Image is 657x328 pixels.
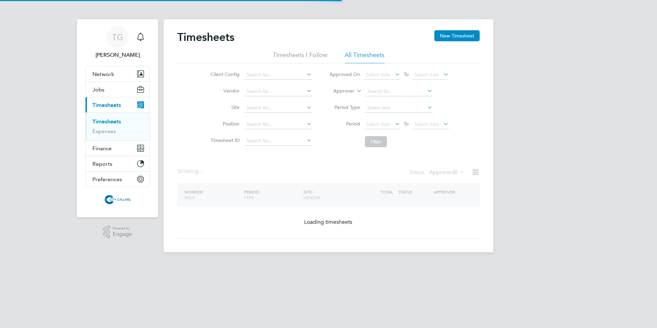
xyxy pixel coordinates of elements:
div: Showing [177,168,204,175]
button: Reports [86,156,149,171]
span: Select date [414,121,439,127]
input: Select one [365,103,433,113]
button: Timesheets [86,97,149,112]
span: Select date [366,72,391,78]
span: Select date [366,121,391,127]
a: Powered byEngage [103,226,132,239]
button: New Timesheet [434,30,480,41]
span: Preferences [92,176,122,183]
input: Search for... [244,120,312,129]
button: Preferences [86,172,149,187]
input: Search for... [244,103,312,113]
span: Jobs [92,86,104,93]
h2: Timesheets [177,30,234,44]
span: Finance [92,145,112,152]
nav: Main navigation [77,19,158,217]
label: Site [209,104,240,110]
span: To [402,119,411,128]
label: Period [329,121,360,127]
label: Approved On [329,71,360,77]
input: Search for... [244,136,312,146]
input: Search for... [244,70,312,80]
button: Filter [365,136,387,147]
span: Select date [414,72,439,78]
a: TG[PERSON_NAME] [85,26,150,59]
button: Network [86,66,149,81]
span: Network [92,71,114,77]
button: Finance [86,141,149,156]
label: Vendor [209,88,240,94]
a: Expenses [92,128,116,134]
label: Approved [429,169,465,176]
label: Position [209,121,240,127]
a: Go to home page [85,194,150,205]
span: TG [112,33,123,42]
span: Powered by [113,226,132,231]
span: To [402,70,411,79]
a: Timesheets [92,118,121,125]
label: Timesheet ID [209,137,240,143]
input: Search for... [365,87,433,96]
span: Toby Gibbs [85,51,150,59]
label: Period Type [329,104,360,110]
input: Search for... [244,87,312,96]
label: Client Config [209,71,240,77]
li: Timesheets I Follow [273,51,327,63]
div: Timesheets [86,112,149,140]
span: Timesheets [92,102,121,108]
span: 0 [455,169,458,176]
div: Status [409,168,466,177]
img: citycalling-logo-retina.png [103,194,132,205]
span: Reports [92,161,112,167]
span: Engage [113,231,132,237]
li: All Timesheets [345,51,385,63]
button: Jobs [86,82,149,97]
span: ... [199,168,203,175]
label: Approver [323,88,354,95]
